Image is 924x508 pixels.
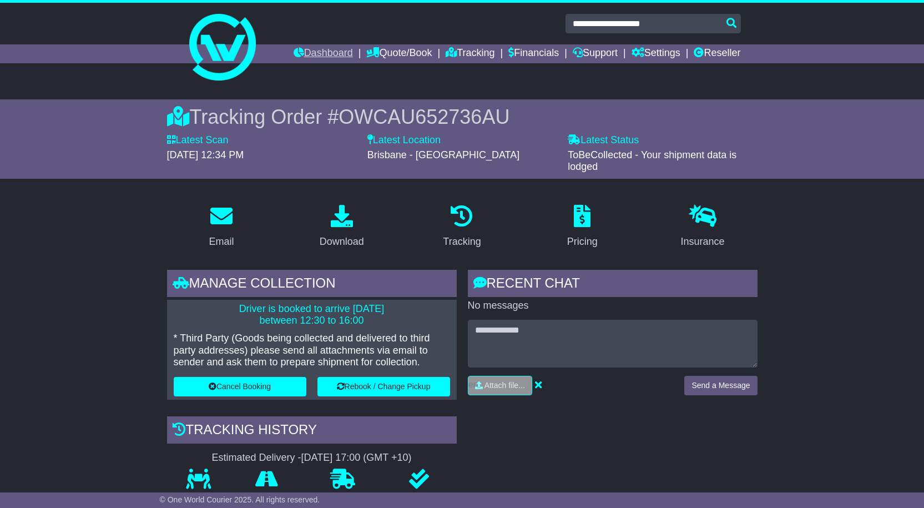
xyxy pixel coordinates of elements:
[367,149,519,160] span: Brisbane - [GEOGRAPHIC_DATA]
[160,495,320,504] span: © One World Courier 2025. All rights reserved.
[367,134,441,147] label: Latest Location
[167,270,457,300] div: Manage collection
[167,149,244,160] span: [DATE] 12:34 PM
[567,234,598,249] div: Pricing
[632,44,680,63] a: Settings
[320,234,364,249] div: Download
[167,134,229,147] label: Latest Scan
[436,201,488,253] a: Tracking
[508,44,559,63] a: Financials
[366,44,432,63] a: Quote/Book
[301,452,412,464] div: [DATE] 17:00 (GMT +10)
[209,234,234,249] div: Email
[568,134,639,147] label: Latest Status
[167,452,457,464] div: Estimated Delivery -
[312,201,371,253] a: Download
[339,105,509,128] span: OWCAU652736AU
[174,333,450,369] p: * Third Party (Goods being collected and delivered to third party addresses) please send all atta...
[468,300,758,312] p: No messages
[317,377,450,396] button: Rebook / Change Pickup
[694,44,740,63] a: Reseller
[446,44,494,63] a: Tracking
[174,377,306,396] button: Cancel Booking
[294,44,353,63] a: Dashboard
[674,201,732,253] a: Insurance
[684,376,757,395] button: Send a Message
[167,105,758,129] div: Tracking Order #
[443,234,481,249] div: Tracking
[174,303,450,327] p: Driver is booked to arrive [DATE] between 12:30 to 16:00
[167,416,457,446] div: Tracking history
[573,44,618,63] a: Support
[568,149,736,173] span: ToBeCollected - Your shipment data is lodged
[681,234,725,249] div: Insurance
[560,201,605,253] a: Pricing
[468,270,758,300] div: RECENT CHAT
[201,201,241,253] a: Email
